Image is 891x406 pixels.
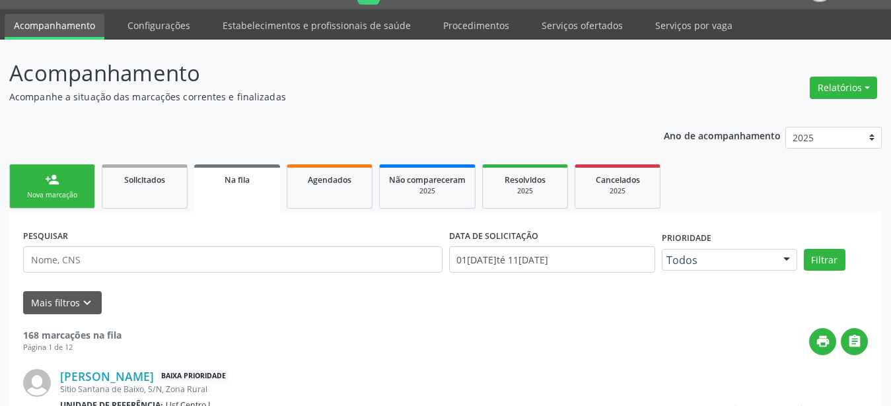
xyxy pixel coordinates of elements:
[662,228,711,249] label: Prioridade
[19,190,85,200] div: Nova marcação
[810,77,877,99] button: Relatórios
[664,127,781,143] p: Ano de acompanhamento
[118,14,199,37] a: Configurações
[159,370,229,384] span: Baixa Prioridade
[308,174,351,186] span: Agendados
[23,246,443,273] input: Nome, CNS
[225,174,250,186] span: Na fila
[389,186,466,196] div: 2025
[434,14,518,37] a: Procedimentos
[847,334,862,349] i: 
[449,246,655,273] input: Selecione um intervalo
[585,186,651,196] div: 2025
[60,384,670,395] div: Sitio Santana de Baixo, S/N, Zona Rural
[389,174,466,186] span: Não compareceram
[532,14,632,37] a: Serviços ofertados
[505,174,546,186] span: Resolvidos
[5,14,104,40] a: Acompanhamento
[666,254,770,267] span: Todos
[23,329,122,341] strong: 168 marcações na fila
[9,90,620,104] p: Acompanhe a situação das marcações correntes e finalizadas
[80,296,94,310] i: keyboard_arrow_down
[809,328,836,355] button: print
[23,226,68,246] label: PESQUISAR
[816,334,830,349] i: print
[646,14,742,37] a: Serviços por vaga
[449,226,538,246] label: DATA DE SOLICITAÇÃO
[60,369,154,384] a: [PERSON_NAME]
[596,174,640,186] span: Cancelados
[492,186,558,196] div: 2025
[804,249,845,271] button: Filtrar
[124,174,165,186] span: Solicitados
[213,14,420,37] a: Estabelecimentos e profissionais de saúde
[23,291,102,314] button: Mais filtroskeyboard_arrow_down
[841,328,868,355] button: 
[9,57,620,90] p: Acompanhamento
[23,342,122,353] div: Página 1 de 12
[45,172,59,187] div: person_add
